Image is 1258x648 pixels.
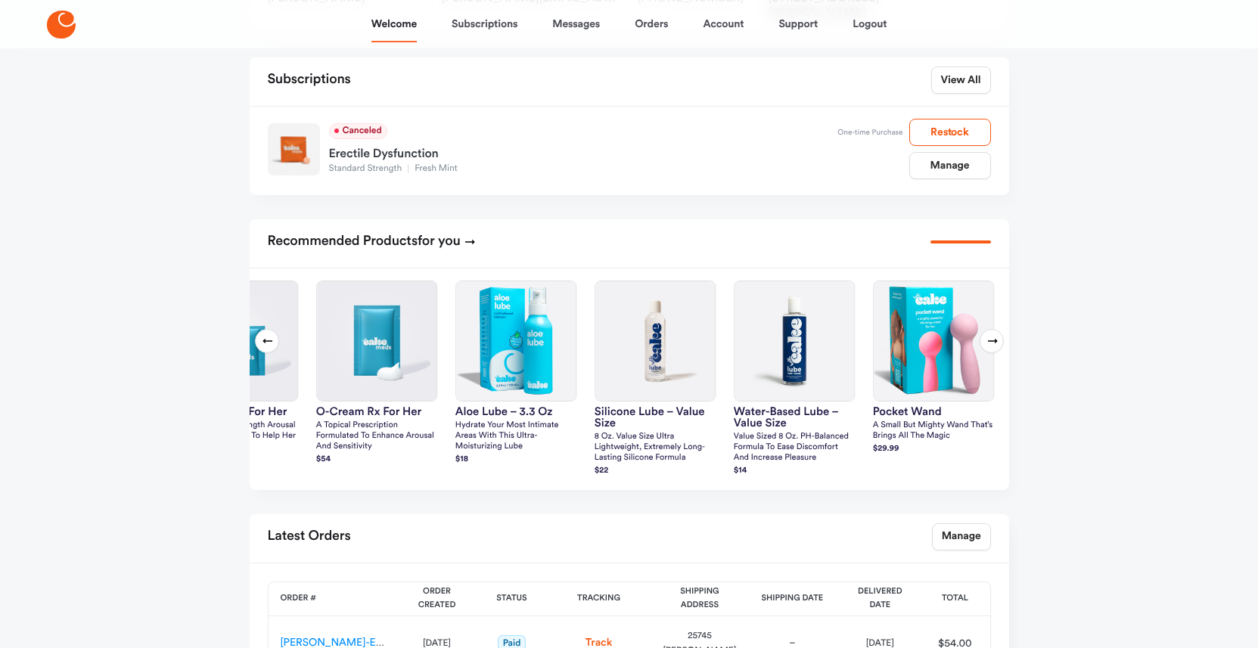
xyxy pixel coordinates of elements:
a: O-Cream Rx for HerO-Cream Rx for HerA topical prescription formulated to enhance arousal and sens... [316,281,437,467]
div: One-time Purchase [837,125,902,140]
a: Subscriptions [452,6,517,42]
a: Orders [635,6,668,42]
h3: Libido Lift Rx For Her [177,406,298,417]
h2: Latest Orders [268,523,351,550]
p: A small but mighty wand that’s brings all the magic [873,420,994,442]
h3: Aloe Lube – 3.3 oz [455,406,576,417]
img: silicone lube – value size [595,281,715,401]
span: Fresh Mint [408,164,464,173]
a: silicone lube – value sizesilicone lube – value size8 oz. Value size ultra lightweight, extremely... [595,281,716,478]
th: Shipping Date [748,582,836,616]
img: O-Cream Rx for Her [317,281,436,401]
th: Delivered Date [836,582,924,616]
span: Canceled [329,123,387,139]
a: Manage [909,152,991,179]
p: A prescription-strength arousal enhancer designed to help her connect [177,420,298,452]
a: Aloe Lube – 3.3 ozAloe Lube – 3.3 ozHydrate your most intimate areas with this ultra-moisturizing... [455,281,576,467]
th: Order Created [397,582,477,616]
button: Restock [909,119,991,146]
strong: $ 14 [734,467,747,475]
img: Water-Based Lube – Value Size [735,281,854,401]
strong: $ 18 [455,455,468,464]
h3: pocket wand [873,406,994,417]
p: A topical prescription formulated to enhance arousal and sensitivity [316,420,437,452]
th: Order # [269,582,397,616]
div: Erectile Dysfunction [329,139,838,163]
h3: O-Cream Rx for Her [316,406,437,417]
p: Value sized 8 oz. pH-balanced formula to ease discomfort and increase pleasure [734,432,855,464]
img: Libido Lift Rx For Her [178,281,297,401]
a: Water-Based Lube – Value SizeWater-Based Lube – Value SizeValue sized 8 oz. pH-balanced formula t... [734,281,855,478]
th: Action [986,582,1042,616]
span: Standard Strength [329,164,408,173]
a: Libido Lift Rx For HerLibido Lift Rx For HerA prescription-strength arousal enhancer designed to ... [177,281,298,467]
h2: Subscriptions [268,67,351,94]
th: Shipping Address [651,582,749,616]
img: Standard Strength [268,123,320,175]
a: pocket wandpocket wandA small but mighty wand that’s brings all the magic$29.99 [873,281,994,456]
a: Account [703,6,744,42]
strong: $ 54 [316,455,331,464]
th: Total [924,582,986,616]
span: for you [418,234,461,248]
a: View All [931,67,991,94]
h2: Recommended Products [268,228,476,256]
a: Support [778,6,818,42]
th: Tracking [547,582,651,616]
h3: silicone lube – value size [595,406,716,429]
th: Status [477,582,547,616]
a: Welcome [371,6,417,42]
strong: $ 22 [595,467,609,475]
a: [PERSON_NAME]-ES-00159145 [281,637,430,648]
h3: Water-Based Lube – Value Size [734,406,855,429]
a: Erectile DysfunctionStandard StrengthFresh Mint [329,139,838,175]
p: Hydrate your most intimate areas with this ultra-moisturizing lube [455,420,576,452]
img: Aloe Lube – 3.3 oz [456,281,576,401]
strong: $ 29.99 [873,445,899,453]
a: Manage [932,523,991,550]
a: Logout [853,6,887,42]
p: 8 oz. Value size ultra lightweight, extremely long-lasting silicone formula [595,432,716,464]
img: pocket wand [874,281,993,401]
a: Messages [552,6,600,42]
